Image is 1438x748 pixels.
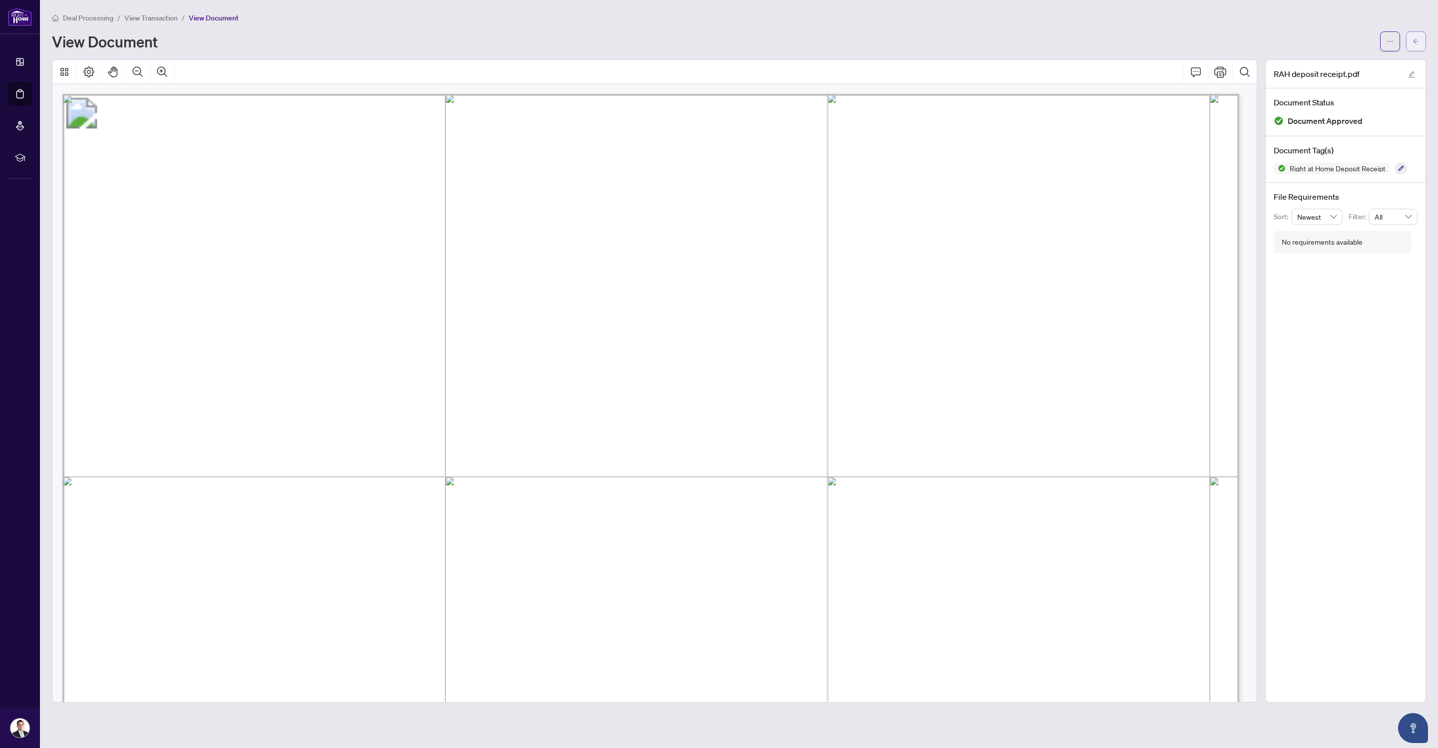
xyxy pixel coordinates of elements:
img: Status Icon [1274,162,1286,174]
li: / [117,12,120,23]
h4: Document Tag(s) [1274,144,1418,156]
li: / [182,12,185,23]
img: Profile Icon [10,719,29,738]
span: All [1375,209,1412,224]
span: RAH deposit receipt.pdf [1274,68,1360,80]
h4: Document Status [1274,96,1418,108]
span: Newest [1297,209,1337,224]
img: Document Status [1274,116,1284,126]
div: No requirements available [1282,237,1363,248]
span: ellipsis [1387,38,1394,45]
span: View Document [189,13,239,22]
span: Document Approved [1288,114,1363,128]
h4: File Requirements [1274,191,1418,203]
h1: View Document [52,33,158,49]
button: Open asap [1398,713,1428,743]
span: edit [1408,71,1415,78]
span: Deal Processing [63,13,113,22]
p: Sort: [1274,211,1291,222]
span: home [52,14,59,21]
p: Filter: [1349,211,1369,222]
span: View Transaction [124,13,178,22]
img: logo [8,7,32,26]
span: arrow-left [1413,38,1420,45]
span: Right at Home Deposit Receipt [1286,165,1390,172]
